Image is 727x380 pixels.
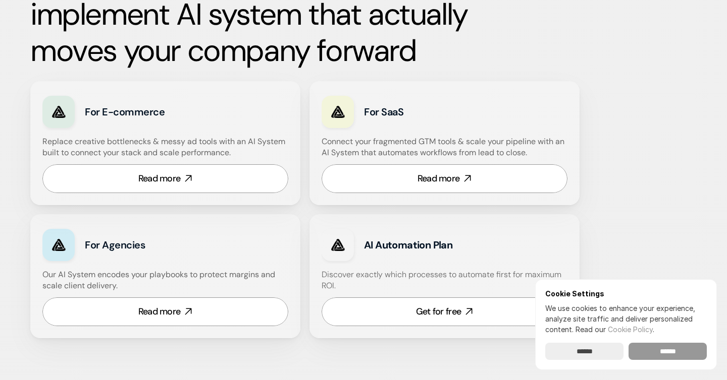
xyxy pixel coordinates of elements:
[545,289,707,298] h6: Cookie Settings
[85,105,223,119] h3: For E-commerce
[545,303,707,335] p: We use cookies to enhance your experience, analyze site traffic and deliver personalized content.
[42,164,288,193] a: Read more
[576,325,654,334] span: Read our .
[322,136,573,159] h4: Connect your fragmented GTM tools & scale your pipeline with an AI System that automates workflow...
[42,297,288,326] a: Read more
[418,172,460,185] div: Read more
[364,105,502,119] h3: For SaaS
[138,305,181,318] div: Read more
[608,325,653,334] a: Cookie Policy
[85,238,223,252] h3: For Agencies
[364,238,452,251] strong: AI Automation Plan
[138,172,181,185] div: Read more
[322,297,567,326] a: Get for free
[42,269,288,292] h4: Our AI System encodes your playbooks to protect margins and scale client delivery.
[322,164,567,193] a: Read more
[42,136,286,159] h4: Replace creative bottlenecks & messy ad tools with an AI System built to connect your stack and s...
[416,305,461,318] div: Get for free
[322,269,567,292] h4: Discover exactly which processes to automate first for maximum ROI.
